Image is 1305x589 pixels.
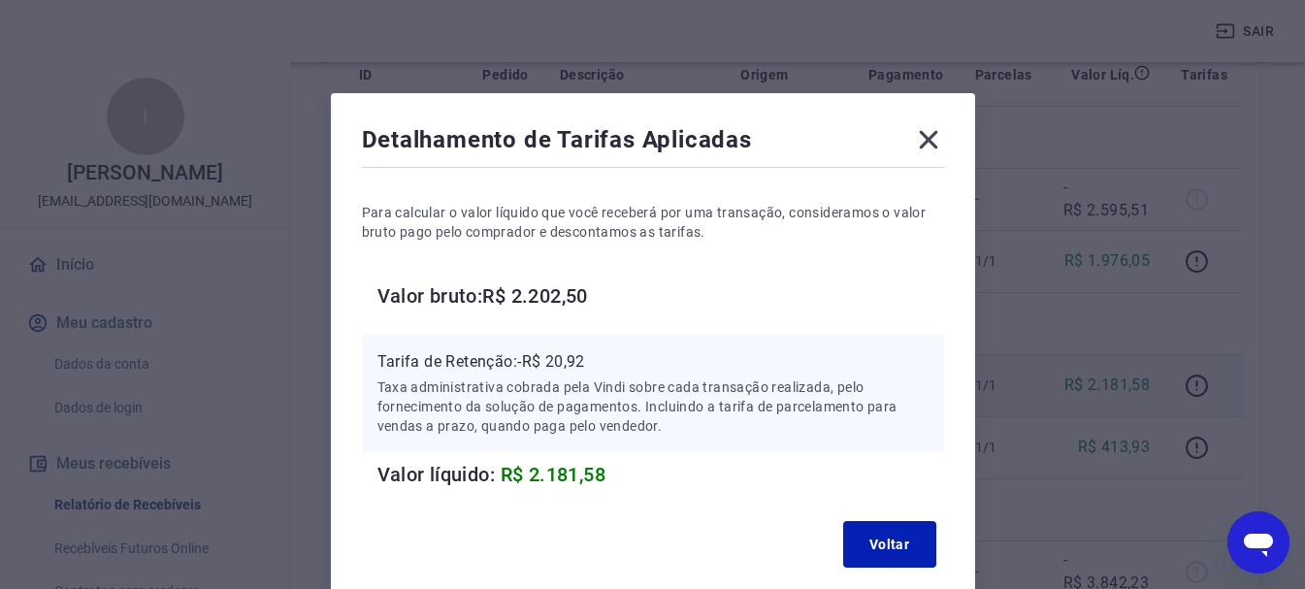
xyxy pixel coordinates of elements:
button: Voltar [843,521,936,568]
p: Tarifa de Retenção: -R$ 20,92 [377,350,929,374]
p: Taxa administrativa cobrada pela Vindi sobre cada transação realizada, pelo fornecimento da soluç... [377,377,929,436]
span: R$ 2.181,58 [501,463,605,486]
h6: Valor líquido: [377,459,944,490]
div: Detalhamento de Tarifas Aplicadas [362,124,944,163]
p: Para calcular o valor líquido que você receberá por uma transação, consideramos o valor bruto pag... [362,203,944,242]
iframe: Botão para abrir a janela de mensagens [1227,511,1289,573]
h6: Valor bruto: R$ 2.202,50 [377,280,944,311]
